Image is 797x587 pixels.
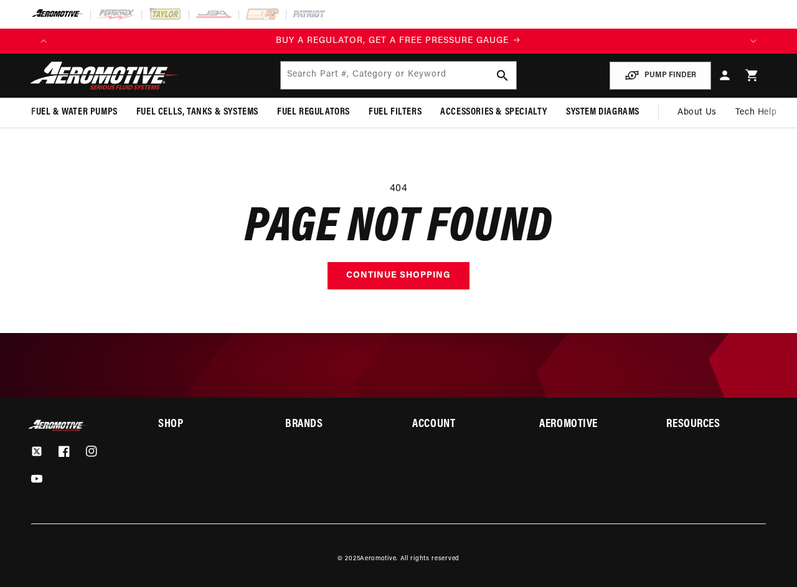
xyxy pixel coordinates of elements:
img: Aeromotive [27,420,89,431]
h1: Page not found [31,207,766,250]
a: BUY A REGULATOR, GET A FREE PRESSURE GAUGE [56,34,741,48]
span: Fuel Filters [369,106,422,119]
small: © 2025 . [337,555,398,562]
summary: Aeromotive [539,420,638,430]
summary: Fuel Regulators [268,98,359,127]
summary: Fuel Filters [359,98,431,127]
button: PUMP FINDER [610,62,711,90]
span: Accessories & Specialty [440,106,547,119]
div: 1 of 4 [56,34,741,48]
span: Fuel & Water Pumps [31,106,118,119]
summary: Account [412,420,511,430]
summary: Resources [666,420,765,430]
summary: Tech Help [726,98,786,128]
button: search button [489,62,516,89]
summary: Brands [285,420,384,430]
span: About Us [677,108,717,117]
button: Translation missing: en.sections.announcements.next_announcement [741,29,766,54]
small: All rights reserved [400,555,460,562]
span: Tech Help [735,106,776,120]
div: Announcement [56,34,741,48]
span: BUY A REGULATOR, GET A FREE PRESSURE GAUGE [276,36,509,45]
p: 404 [31,181,766,197]
a: Aeromotive [360,555,396,562]
summary: Fuel & Water Pumps [22,98,127,127]
button: Translation missing: en.sections.announcements.previous_announcement [31,29,56,54]
a: Continue shopping [328,262,469,290]
summary: Fuel Cells, Tanks & Systems [127,98,268,127]
summary: Accessories & Specialty [431,98,557,127]
summary: System Diagrams [557,98,649,127]
summary: Shop [158,420,257,430]
span: System Diagrams [566,106,639,119]
img: Aeromotive [27,61,182,90]
input: Search by Part Number, Category or Keyword [281,62,516,89]
span: Fuel Regulators [277,106,350,119]
a: About Us [668,98,726,128]
span: Fuel Cells, Tanks & Systems [136,106,258,119]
